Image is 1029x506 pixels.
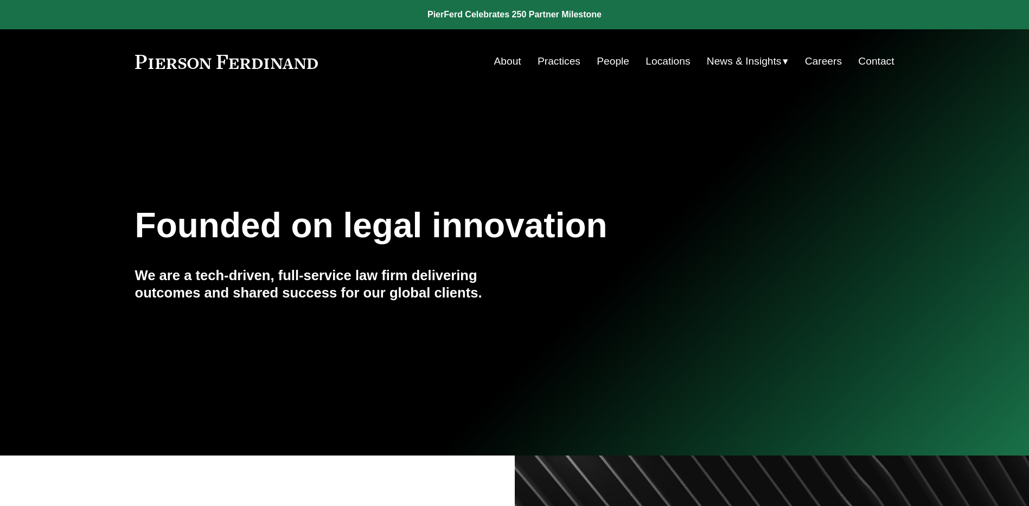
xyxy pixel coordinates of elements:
a: Locations [645,51,690,72]
a: Careers [805,51,842,72]
a: People [597,51,629,72]
a: About [494,51,521,72]
h4: We are a tech-driven, full-service law firm delivering outcomes and shared success for our global... [135,267,515,302]
a: folder dropdown [707,51,789,72]
a: Contact [858,51,894,72]
span: News & Insights [707,52,782,71]
h1: Founded on legal innovation [135,206,768,245]
a: Practices [538,51,580,72]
